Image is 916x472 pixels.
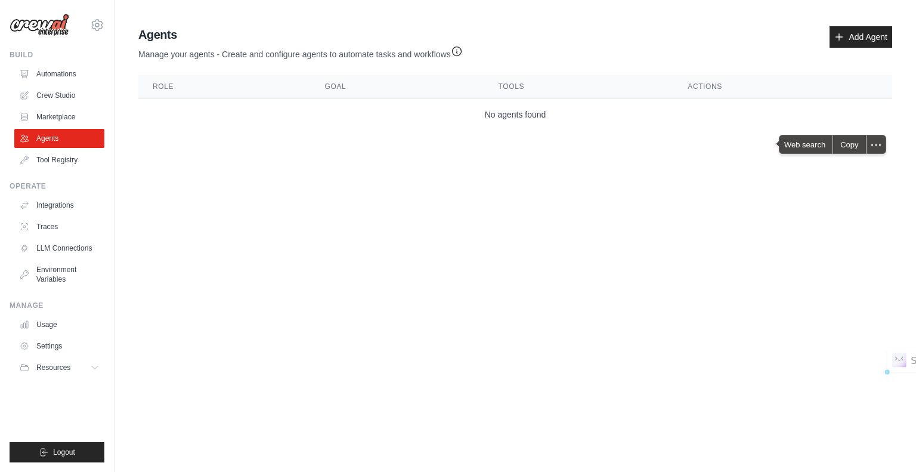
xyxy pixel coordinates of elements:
[14,150,104,169] a: Tool Registry
[14,217,104,236] a: Traces
[14,337,104,356] a: Settings
[138,99,892,131] td: No agents found
[10,181,104,191] div: Operate
[138,75,311,99] th: Role
[10,50,104,60] div: Build
[673,75,892,99] th: Actions
[14,86,104,105] a: Crew Studio
[10,442,104,462] button: Logout
[14,107,104,127] a: Marketplace
[14,358,104,377] button: Resources
[138,43,463,60] p: Manage your agents - Create and configure agents to automate tasks and workflows
[833,135,865,153] div: Copy
[14,129,104,148] a: Agents
[779,135,833,153] span: Web search
[830,26,892,48] a: Add Agent
[311,75,484,99] th: Goal
[53,448,75,457] span: Logout
[14,196,104,215] a: Integrations
[138,26,463,43] h2: Agents
[14,239,104,258] a: LLM Connections
[36,363,70,372] span: Resources
[14,260,104,289] a: Environment Variables
[10,14,69,36] img: Logo
[484,75,674,99] th: Tools
[10,301,104,310] div: Manage
[14,64,104,84] a: Automations
[14,315,104,334] a: Usage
